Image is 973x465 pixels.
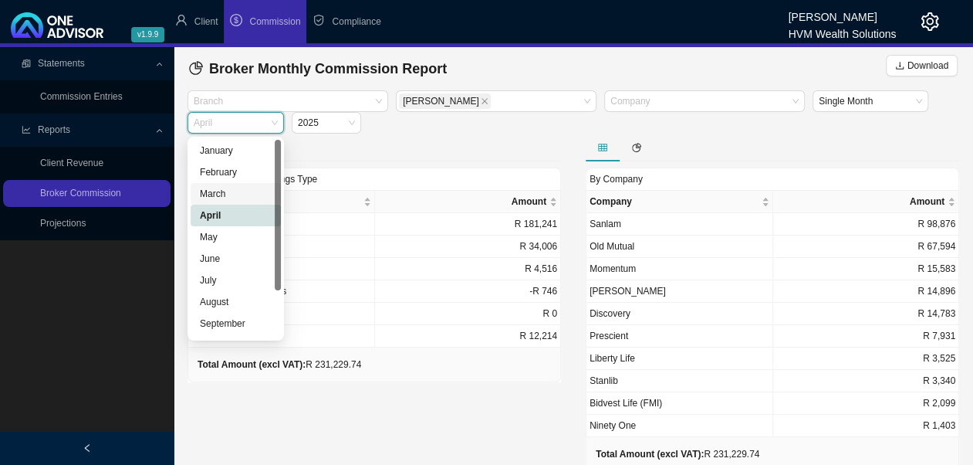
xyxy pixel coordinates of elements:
span: Amount [776,194,945,209]
span: v1.9.9 [131,27,164,42]
th: Amount [773,191,960,213]
div: August [191,291,281,313]
td: R 3,340 [773,370,960,392]
button: Download [886,55,958,76]
span: pie-chart [632,143,641,152]
span: Discovery [590,308,630,319]
span: Statements [38,58,85,69]
div: January [200,143,272,158]
span: safety [313,14,325,26]
td: R 98,876 [773,213,960,236]
div: R 231,229.74 [198,357,361,372]
a: Client Revenue [40,158,103,168]
a: Broker Commission [40,188,121,199]
span: table [598,143,607,152]
span: line-chart [22,125,31,134]
td: R 15,583 [773,258,960,280]
span: Single Month [819,91,922,111]
span: Momentum [590,263,636,274]
span: Stanlib [590,375,618,386]
span: Ninety One [590,420,636,431]
span: April [194,113,278,133]
div: April [191,205,281,226]
div: March [191,183,281,205]
div: October [191,334,281,356]
span: Company [590,194,758,209]
div: July [200,273,272,288]
td: R 1,403 [773,415,960,437]
div: February [200,165,272,180]
span: Compliance [332,16,380,27]
span: Prescient [590,331,628,341]
div: By Commission Earnings Type [188,168,561,190]
span: left [83,443,92,453]
div: May [200,229,272,245]
span: pie-chart [189,61,203,75]
td: R 67,594 [773,236,960,258]
td: R 4,516 [375,258,562,280]
b: Total Amount (excl VAT): [596,449,704,460]
td: R 2,099 [773,392,960,415]
div: September [200,316,272,331]
span: [PERSON_NAME] [403,94,479,108]
span: Commission [249,16,300,27]
span: close [481,97,488,105]
td: R 12,214 [375,325,562,348]
span: Broker Monthly Commission Report [209,61,447,76]
td: -R 746 [375,280,562,303]
span: Amount [378,194,547,209]
div: By Company [586,168,959,190]
td: R 14,896 [773,280,960,303]
span: Bidvest Life (FMI) [590,398,662,409]
span: Download [907,58,948,73]
span: dollar [230,14,242,26]
td: R 7,931 [773,325,960,348]
div: July [191,270,281,291]
span: Liberty Life [590,353,635,364]
span: reconciliation [22,59,31,68]
td: R 3,525 [773,348,960,370]
td: R 14,783 [773,303,960,325]
span: Reports [38,124,70,135]
div: June [191,248,281,270]
div: HVM Wealth Solutions [788,21,896,38]
div: August [200,294,272,310]
div: April [200,208,272,223]
td: R 0 [375,303,562,325]
th: Company [586,191,773,213]
span: [PERSON_NAME] [590,286,666,297]
div: February [191,161,281,183]
td: R 34,006 [375,236,562,258]
div: January [191,140,281,161]
span: 2025 [298,113,355,133]
td: R 181,241 [375,213,562,236]
div: June [200,251,272,266]
span: user [175,14,188,26]
span: Wesley Bowman [399,93,491,109]
span: setting [921,12,939,31]
div: September [191,313,281,334]
th: Amount [375,191,562,213]
span: download [895,61,904,70]
img: 2df55531c6924b55f21c4cf5d4484680-logo-light.svg [11,12,103,38]
span: Sanlam [590,219,621,229]
span: Client [194,16,218,27]
a: Projections [40,218,86,229]
a: Commission Entries [40,91,123,102]
div: R 231,229.74 [596,446,759,462]
div: May [191,226,281,248]
b: Total Amount (excl VAT): [198,359,306,370]
span: Old Mutual [590,241,634,252]
div: [PERSON_NAME] [788,4,896,21]
div: March [200,186,272,202]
